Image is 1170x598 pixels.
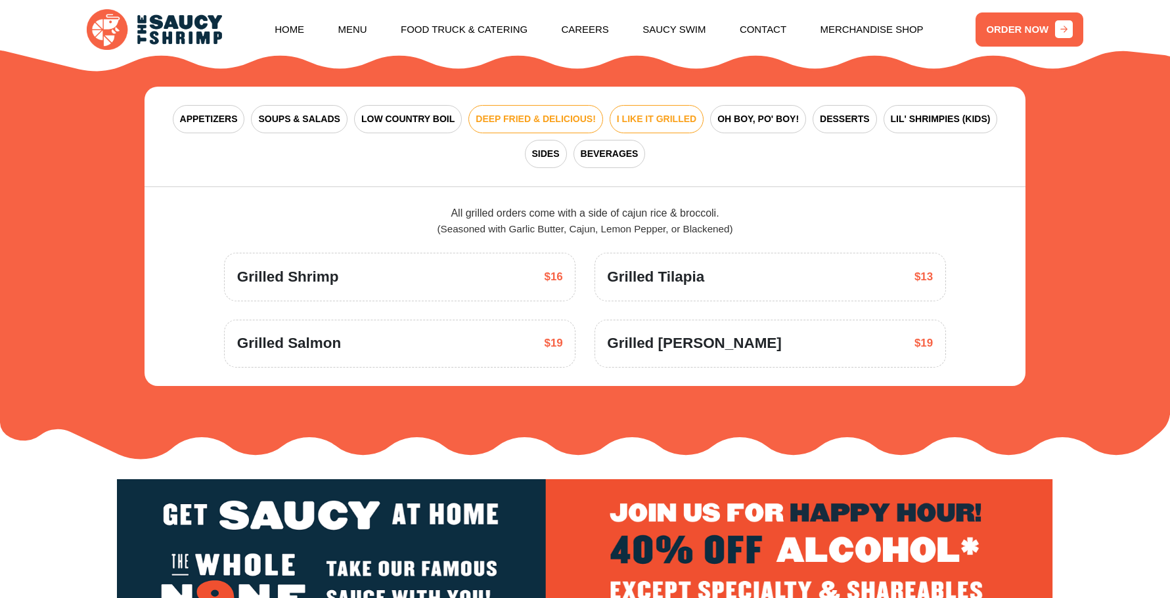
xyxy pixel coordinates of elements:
[710,105,806,133] button: OH BOY, PO' BOY!
[237,332,341,354] span: Grilled Salmon
[87,9,222,50] img: logo
[237,266,339,288] span: Grilled Shrimp
[610,105,704,133] button: I LIKE IT GRILLED
[976,12,1083,47] a: ORDER NOW
[740,3,786,56] a: Contact
[617,112,696,126] span: I LIKE IT GRILLED
[361,112,455,126] span: LOW COUNTRY BOIL
[251,105,347,133] button: SOUPS & SALADS
[607,332,782,354] span: Grilled [PERSON_NAME]
[891,112,991,126] span: LIL' SHRIMPIES (KIDS)
[562,3,609,56] a: Careers
[338,3,367,56] a: Menu
[914,335,933,351] span: $19
[642,3,706,56] a: Saucy Swim
[173,105,245,133] button: APPETIZERS
[468,105,603,133] button: DEEP FRIED & DELICIOUS!
[476,112,596,126] span: DEEP FRIED & DELICIOUS!
[914,268,933,285] span: $13
[180,112,238,126] span: APPETIZERS
[607,266,704,288] span: Grilled Tilapia
[275,3,304,56] a: Home
[821,3,924,56] a: Merchandise Shop
[525,140,567,168] button: SIDES
[224,205,946,237] div: All grilled orders come with a side of cajun rice & broccoli.
[884,105,998,133] button: LIL' SHRIMPIES (KIDS)
[438,223,733,234] span: (Seasoned with Garlic Butter, Cajun, Lemon Pepper, or Blackened)
[354,105,462,133] button: LOW COUNTRY BOIL
[813,105,876,133] button: DESSERTS
[545,268,563,285] span: $16
[401,3,528,56] a: Food Truck & Catering
[258,112,340,126] span: SOUPS & SALADS
[574,140,646,168] button: BEVERAGES
[717,112,799,126] span: OH BOY, PO' BOY!
[581,147,639,161] span: BEVERAGES
[820,112,869,126] span: DESSERTS
[545,335,563,351] span: $19
[532,147,560,161] span: SIDES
